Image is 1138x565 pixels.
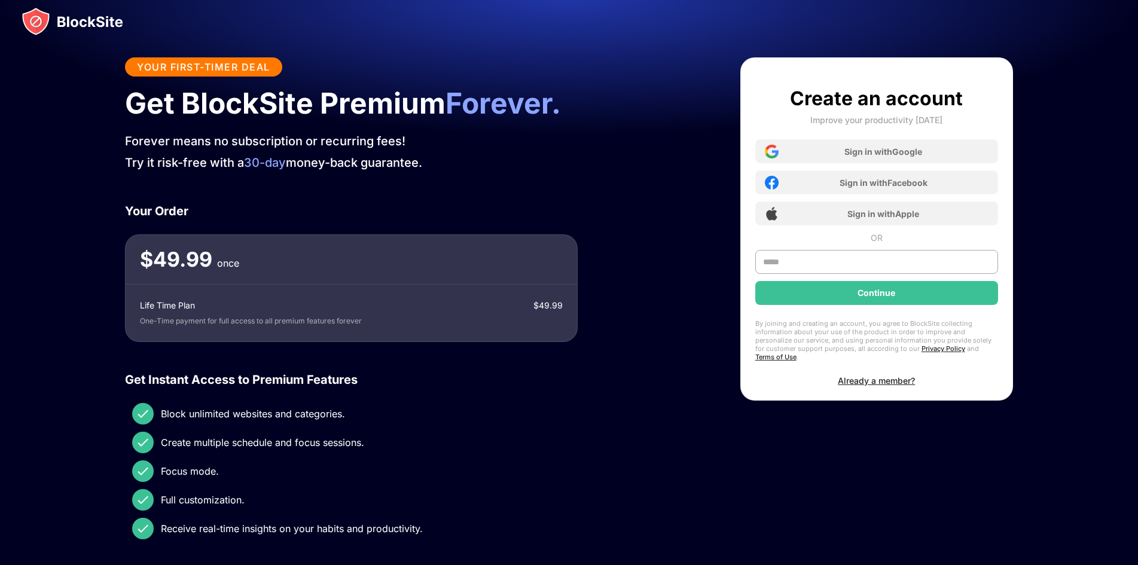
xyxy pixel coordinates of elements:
span: Forever. [446,85,561,121]
img: check.svg [136,407,150,421]
div: Already a member? [838,375,915,386]
img: apple-icon.png [765,207,779,221]
div: Create an account [790,87,963,110]
img: blocksite-icon.svg [22,7,123,36]
div: Receive real-time insights on your habits and productivity. [161,523,423,535]
div: Get Instant Access to Premium Features [125,371,578,389]
a: Terms of Use [755,353,797,361]
div: One-Time payment for full access to all premium features forever [140,315,362,327]
img: google-icon.png [765,145,779,158]
div: OR [871,233,883,243]
span: 30-day [244,155,286,170]
div: Sign in with Google [844,146,922,157]
img: check.svg [136,493,150,507]
div: Full customization. [161,494,245,506]
div: Sign in with Apple [847,209,919,219]
div: YOUR FIRST-TIMER DEAL [137,61,270,73]
img: check.svg [136,435,150,450]
div: Focus mode. [161,465,219,477]
div: Block unlimited websites and categories. [161,408,345,420]
img: check.svg [136,521,150,536]
div: Create multiple schedule and focus sessions. [161,436,364,448]
img: facebook-icon.png [765,176,779,190]
a: Privacy Policy [922,344,965,353]
div: Forever means no subscription or recurring fees! Try it risk-free with a money-back guarantee. [125,130,578,173]
div: Your Order [125,202,578,220]
div: Get BlockSite Premium [125,86,578,121]
div: once [217,255,239,272]
div: Life Time Plan [140,299,195,312]
div: Improve your productivity [DATE] [810,115,942,125]
div: $ 49.99 [533,299,563,312]
div: $ 49.99 [140,248,212,272]
div: Sign in with Facebook [840,178,928,188]
img: check.svg [136,464,150,478]
div: By joining and creating an account, you agree to BlockSite collecting information about your use ... [755,319,998,361]
div: Continue [858,288,895,298]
